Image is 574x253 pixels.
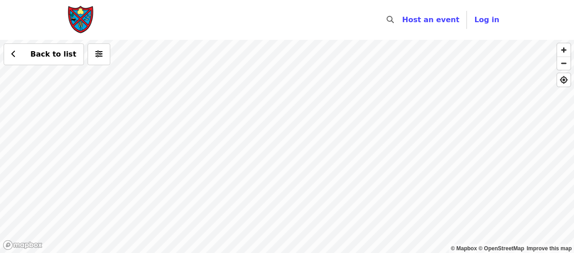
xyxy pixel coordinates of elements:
input: Search [399,9,407,31]
a: Host an event [402,15,459,24]
i: search icon [387,15,394,24]
img: Society of St. Andrew - Home [68,5,95,34]
button: Zoom Out [557,57,570,70]
i: sliders-h icon [95,50,103,58]
button: Back to list [4,43,84,65]
button: Find My Location [557,73,570,86]
a: Mapbox logo [3,240,43,250]
i: chevron-left icon [11,50,16,58]
button: More filters (0 selected) [88,43,110,65]
a: Mapbox [451,245,477,252]
a: OpenStreetMap [478,245,524,252]
a: Map feedback [527,245,572,252]
span: Log in [474,15,499,24]
button: Zoom In [557,43,570,57]
span: Back to list [30,50,76,58]
button: Log in [467,11,506,29]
